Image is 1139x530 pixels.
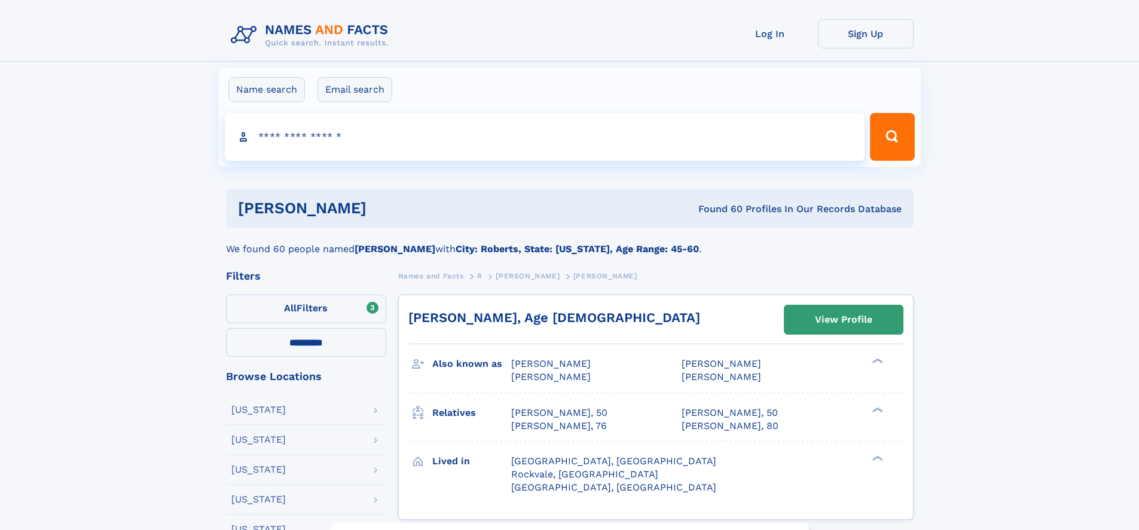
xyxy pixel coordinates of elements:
input: search input [225,113,865,161]
a: View Profile [784,305,903,334]
div: Filters [226,271,386,281]
b: [PERSON_NAME] [355,243,435,255]
span: [PERSON_NAME] [496,272,560,280]
img: Logo Names and Facts [226,19,398,51]
div: Browse Locations [226,371,386,382]
div: [US_STATE] [231,405,286,415]
h1: [PERSON_NAME] [238,201,533,216]
span: [PERSON_NAME] [682,371,761,382]
div: [US_STATE] [231,465,286,474]
h3: Also known as [432,354,511,374]
label: Name search [228,77,305,102]
h3: Relatives [432,403,511,423]
b: City: Roberts, State: [US_STATE], Age Range: 45-60 [456,243,699,255]
label: Filters [226,295,386,323]
span: [PERSON_NAME] [511,358,591,369]
div: [US_STATE] [231,435,286,445]
div: We found 60 people named with . [226,228,914,256]
h3: Lived in [432,451,511,471]
span: Rockvale, [GEOGRAPHIC_DATA] [511,468,658,480]
span: [GEOGRAPHIC_DATA], [GEOGRAPHIC_DATA] [511,482,716,493]
span: [PERSON_NAME] [682,358,761,369]
span: [PERSON_NAME] [511,371,591,382]
a: [PERSON_NAME], 50 [511,406,607,419]
span: R [477,272,483,280]
span: [GEOGRAPHIC_DATA], [GEOGRAPHIC_DATA] [511,455,716,467]
a: [PERSON_NAME], 76 [511,419,607,433]
a: R [477,268,483,283]
button: Search Button [870,113,914,161]
label: Email search [317,77,392,102]
a: Sign Up [818,19,914,48]
span: [PERSON_NAME] [573,272,637,280]
div: ❯ [869,454,884,462]
div: Found 60 Profiles In Our Records Database [532,203,902,216]
div: [US_STATE] [231,495,286,504]
span: All [284,302,297,314]
div: ❯ [869,406,884,413]
a: Names and Facts [398,268,464,283]
a: Log In [722,19,818,48]
div: View Profile [815,306,872,333]
a: [PERSON_NAME] [496,268,560,283]
a: [PERSON_NAME], 80 [682,419,778,433]
a: [PERSON_NAME], 50 [682,406,778,419]
a: [PERSON_NAME], Age [DEMOGRAPHIC_DATA] [408,310,700,325]
div: ❯ [869,357,884,365]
